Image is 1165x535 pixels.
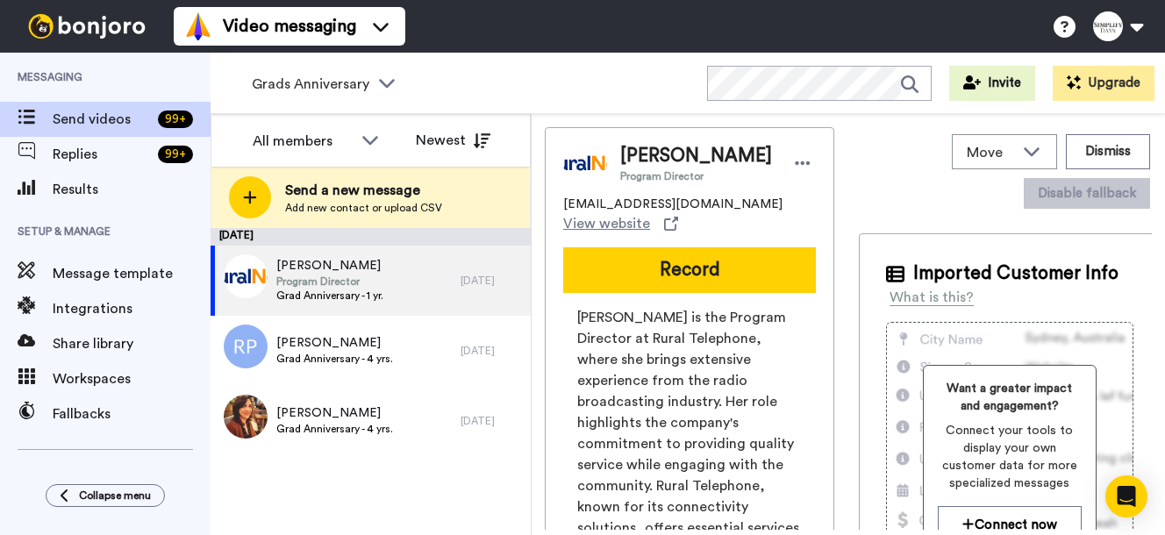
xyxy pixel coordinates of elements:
span: Message template [53,263,211,284]
span: Grad Anniversary - 4 yrs. [276,352,393,366]
span: Grads Anniversary [252,74,369,95]
div: 99 + [158,146,193,163]
img: 26d6d7a7-3196-49a1-80e2-c7aef76dd69a.jpg [224,395,268,439]
button: Record [563,247,816,293]
img: rp.png [224,325,268,368]
button: Dismiss [1066,134,1150,169]
span: Program Director [620,169,772,183]
span: Replies [53,144,151,165]
span: Program Director [276,275,383,289]
button: Upgrade [1053,66,1154,101]
span: Send videos [53,109,151,130]
div: 99 + [158,111,193,128]
div: [DATE] [461,414,522,428]
img: Image of Theresa Trapp [563,141,607,185]
button: Newest [403,123,504,158]
div: [DATE] [461,344,522,358]
button: Collapse menu [46,484,165,507]
img: 93e21895-305f-4118-9149-ba2d29484fa9.png [224,254,268,298]
span: Results [53,179,211,200]
span: Grad Anniversary - 4 yrs. [276,422,393,436]
span: Workspaces [53,368,211,389]
div: All members [253,131,353,152]
button: Invite [949,66,1035,101]
span: Fallbacks [53,403,211,424]
span: View website [563,213,650,234]
span: Move [967,142,1014,163]
span: Video messaging [223,14,356,39]
span: [PERSON_NAME] [276,334,393,352]
span: [EMAIL_ADDRESS][DOMAIN_NAME] [563,196,783,213]
button: Disable fallback [1024,178,1150,209]
span: [PERSON_NAME] [620,143,772,169]
div: [DATE] [461,274,522,288]
span: Want a greater impact and engagement? [938,380,1082,415]
span: [PERSON_NAME] [276,257,383,275]
span: Connect your tools to display your own customer data for more specialized messages [938,422,1082,492]
span: Imported Customer Info [913,260,1119,287]
span: Integrations [53,298,211,319]
span: Collapse menu [79,489,151,503]
img: vm-color.svg [184,12,212,40]
div: [DATE] [211,228,531,246]
span: Send a new message [285,180,442,201]
span: Share library [53,333,211,354]
span: Add new contact or upload CSV [285,201,442,215]
div: Open Intercom Messenger [1105,475,1147,517]
span: [PERSON_NAME] [276,404,393,422]
img: bj-logo-header-white.svg [21,14,153,39]
div: What is this? [890,287,974,308]
span: Grad Anniversary - 1 yr. [276,289,383,303]
a: View website [563,213,678,234]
